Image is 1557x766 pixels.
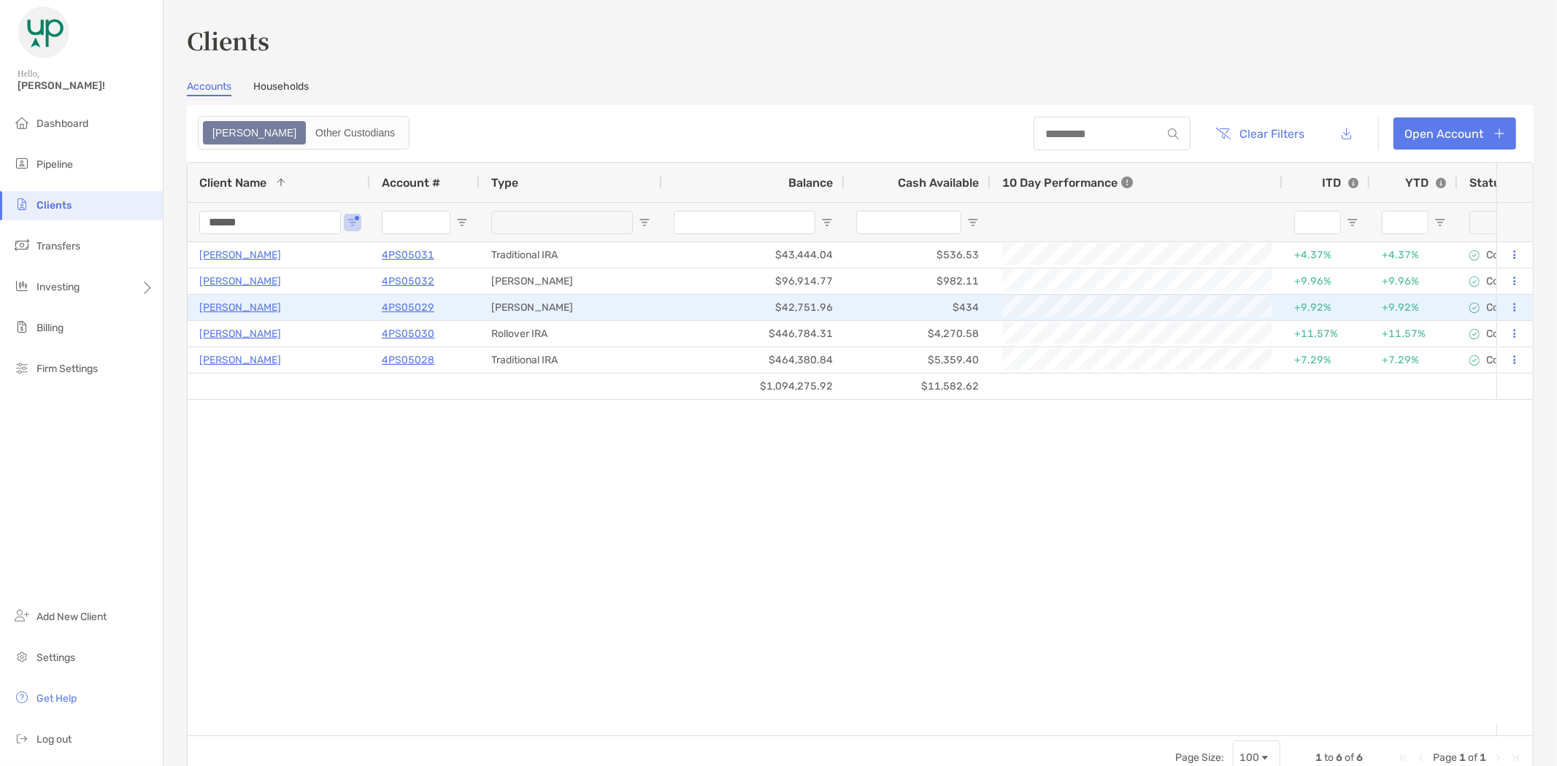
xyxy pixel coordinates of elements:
[204,123,304,143] div: Zoe
[13,359,31,376] img: firm-settings icon
[1324,751,1334,764] span: to
[639,217,650,228] button: Open Filter Menu
[13,730,31,747] img: logout icon
[13,114,31,131] img: dashboard icon
[1433,751,1457,764] span: Page
[1168,128,1179,139] img: input icon
[845,347,991,373] div: $5,359.40
[1175,751,1224,764] div: Page Size:
[1486,328,1537,340] p: Completed
[253,80,309,96] a: Households
[1294,243,1358,267] div: +4.37%
[845,295,991,320] div: $434
[187,80,231,96] a: Accounts
[199,176,266,190] span: Client Name
[1356,751,1363,764] span: 6
[491,176,518,190] span: Type
[1382,295,1446,320] div: +9.92%
[845,242,991,268] div: $536.53
[1469,355,1480,365] img: complete icon
[36,733,72,746] span: Log out
[480,347,662,373] div: Traditional IRA
[1415,752,1427,764] div: Previous Page
[821,217,833,228] button: Open Filter Menu
[662,295,845,320] div: $42,751.96
[662,347,845,373] div: $464,380.84
[1347,217,1358,228] button: Open Filter Menu
[1294,348,1358,372] div: +7.29%
[1459,751,1466,764] span: 1
[199,351,281,369] a: [PERSON_NAME]
[1398,752,1410,764] div: First Page
[1469,329,1480,339] img: complete icon
[1239,751,1259,764] div: 100
[382,272,434,290] p: 4PS05032
[1469,276,1480,287] img: complete icon
[480,242,662,268] div: Traditional IRA
[845,321,991,347] div: $4,270.58
[1382,348,1446,372] div: +7.29%
[36,281,80,293] span: Investing
[1294,269,1358,293] div: +9.96%
[382,211,450,234] input: Account # Filter Input
[1382,243,1446,267] div: +4.37%
[382,298,434,317] a: 4PS05029
[898,176,979,190] span: Cash Available
[36,692,77,705] span: Get Help
[1315,751,1322,764] span: 1
[1382,211,1429,234] input: YTD Filter Input
[1434,217,1446,228] button: Open Filter Menu
[1480,751,1486,764] span: 1
[36,651,75,664] span: Settings
[1294,322,1358,346] div: +11.57%
[1002,163,1133,202] div: 10 Day Performance
[1486,301,1537,314] p: Completed
[480,268,662,294] div: [PERSON_NAME]
[382,351,434,369] a: 4PS05028
[1468,751,1477,764] span: of
[1469,176,1507,190] span: Status
[36,611,107,623] span: Add New Client
[36,199,72,212] span: Clients
[1486,249,1537,261] p: Completed
[382,325,434,343] a: 4PS05030
[1294,211,1341,234] input: ITD Filter Input
[13,689,31,706] img: get-help icon
[788,176,833,190] span: Balance
[199,246,281,264] a: [PERSON_NAME]
[36,158,73,171] span: Pipeline
[347,217,358,228] button: Open Filter Menu
[382,176,440,190] span: Account #
[18,80,154,92] span: [PERSON_NAME]!
[36,117,88,130] span: Dashboard
[1382,269,1446,293] div: +9.96%
[845,268,991,294] div: $982.11
[382,246,434,264] a: 4PS05031
[199,325,281,343] a: [PERSON_NAME]
[36,240,80,252] span: Transfers
[662,374,845,399] div: $1,094,275.92
[199,272,281,290] a: [PERSON_NAME]
[36,322,64,334] span: Billing
[1393,117,1516,150] a: Open Account
[1205,117,1316,150] button: Clear Filters
[36,363,98,375] span: Firm Settings
[674,211,815,234] input: Balance Filter Input
[13,277,31,295] img: investing icon
[199,298,281,317] p: [PERSON_NAME]
[1510,752,1521,764] div: Last Page
[662,321,845,347] div: $446,784.31
[307,123,403,143] div: Other Custodians
[1486,275,1537,287] p: Completed
[1469,250,1480,260] img: complete icon
[1469,303,1480,313] img: complete icon
[856,211,961,234] input: Cash Available Filter Input
[1486,354,1537,366] p: Completed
